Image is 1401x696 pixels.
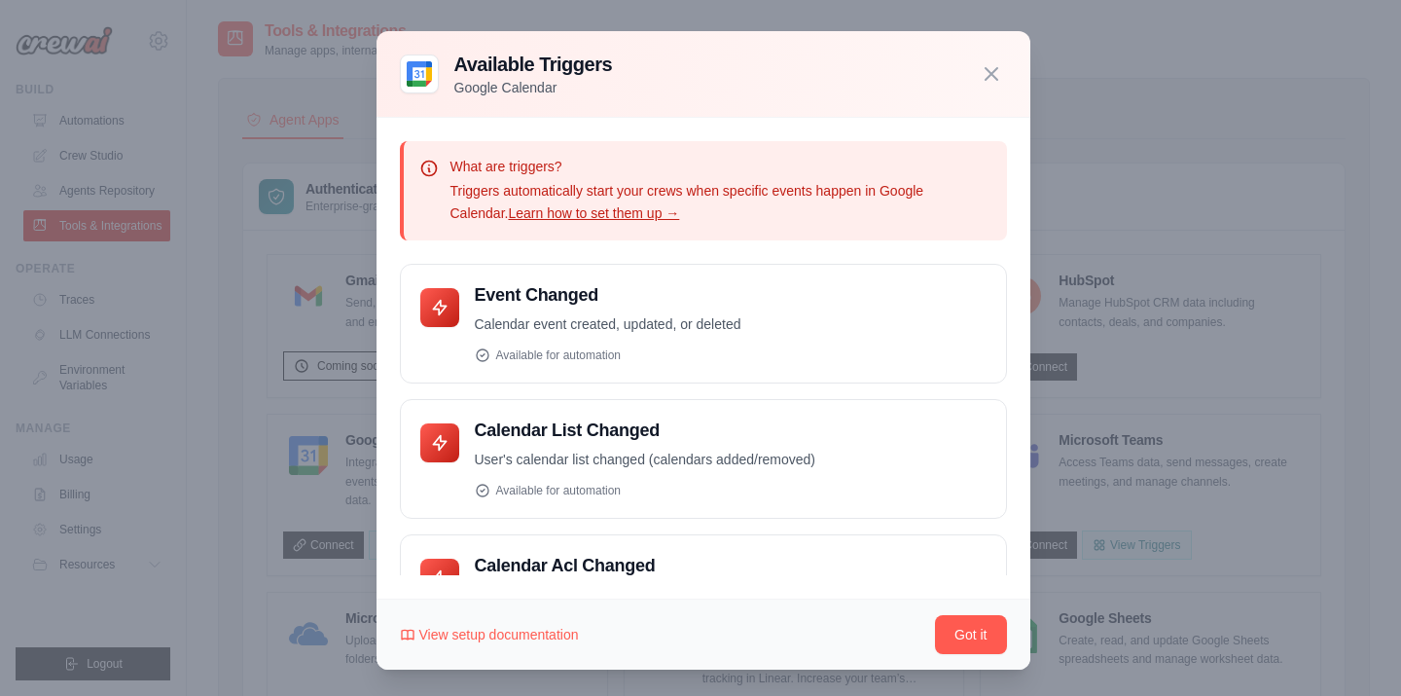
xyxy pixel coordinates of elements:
h4: Event Changed [475,284,987,307]
h3: Available Triggers [454,51,613,78]
a: View setup documentation [400,625,579,644]
div: Available for automation [475,483,987,498]
button: Got it [935,615,1006,654]
p: Triggers automatically start your crews when specific events happen in Google Calendar. [450,180,991,225]
p: Calendar event created, updated, or deleted [475,313,987,336]
p: User's calendar list changed (calendars added/removed) [475,449,987,471]
img: Google Calendar [400,55,439,93]
h4: Calendar Acl Changed [475,555,987,577]
a: Learn how to set them up → [508,205,679,221]
span: View setup documentation [419,625,579,644]
h4: Calendar List Changed [475,420,987,442]
p: What are triggers? [450,157,991,176]
p: Google Calendar [454,78,613,97]
div: Available for automation [475,348,987,363]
